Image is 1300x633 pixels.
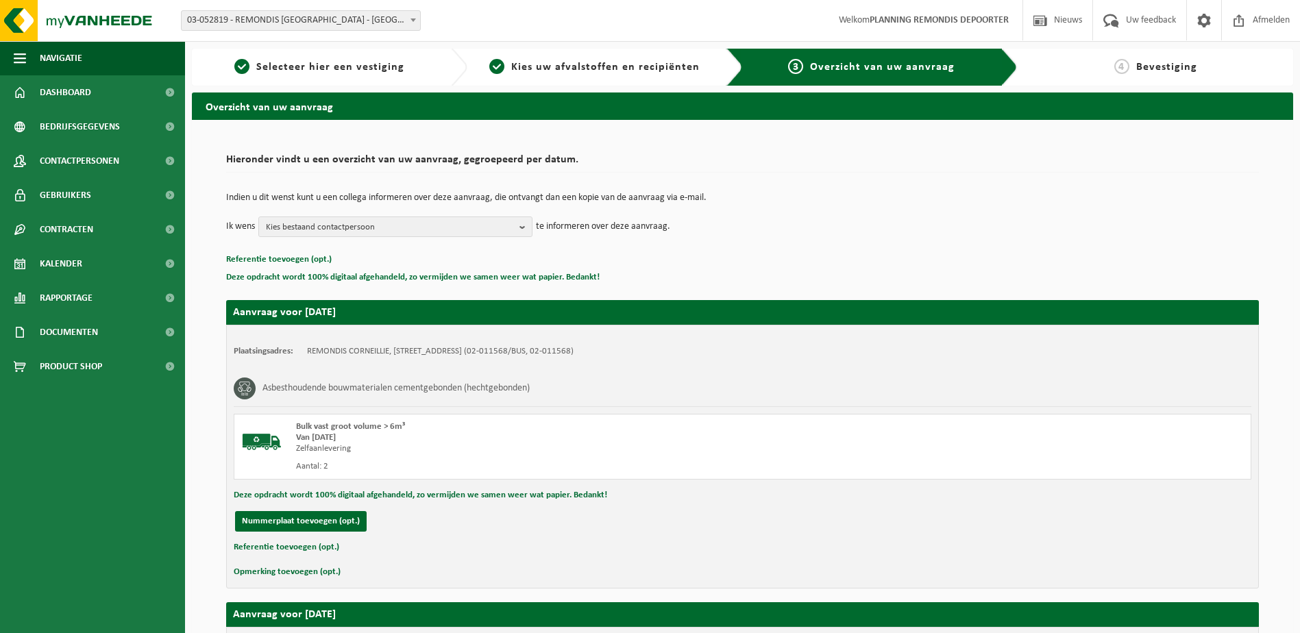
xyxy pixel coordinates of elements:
span: 2 [489,59,504,74]
span: Dashboard [40,75,91,110]
span: Product Shop [40,349,102,384]
td: REMONDIS CORNEILLIE, [STREET_ADDRESS] (02-011568/BUS, 02-011568) [307,346,574,357]
span: Bedrijfsgegevens [40,110,120,144]
span: Bulk vast groot volume > 6m³ [296,422,405,431]
strong: Aanvraag voor [DATE] [233,307,336,318]
span: Navigatie [40,41,82,75]
button: Deze opdracht wordt 100% digitaal afgehandeld, zo vermijden we samen weer wat papier. Bedankt! [234,486,607,504]
span: Kies bestaand contactpersoon [266,217,514,238]
strong: Plaatsingsadres: [234,347,293,356]
span: Kalender [40,247,82,281]
span: Rapportage [40,281,93,315]
p: Indien u dit wenst kunt u een collega informeren over deze aanvraag, die ontvangt dan een kopie v... [226,193,1259,203]
span: 1 [234,59,249,74]
strong: Aanvraag voor [DATE] [233,609,336,620]
a: 1Selecteer hier een vestiging [199,59,440,75]
span: Overzicht van uw aanvraag [810,62,955,73]
span: Gebruikers [40,178,91,212]
div: Aantal: 2 [296,461,798,472]
button: Referentie toevoegen (opt.) [234,538,339,556]
button: Nummerplaat toevoegen (opt.) [235,511,367,532]
span: Contactpersonen [40,144,119,178]
span: 3 [788,59,803,74]
span: 03-052819 - REMONDIS WEST-VLAANDEREN - OOSTENDE [181,10,421,31]
button: Referentie toevoegen (opt.) [226,251,332,269]
span: Documenten [40,315,98,349]
a: 2Kies uw afvalstoffen en recipiënten [474,59,715,75]
div: Zelfaanlevering [296,443,798,454]
button: Deze opdracht wordt 100% digitaal afgehandeld, zo vermijden we samen weer wat papier. Bedankt! [226,269,600,286]
button: Opmerking toevoegen (opt.) [234,563,341,581]
h2: Overzicht van uw aanvraag [192,92,1293,119]
strong: Van [DATE] [296,433,336,442]
p: Ik wens [226,216,255,237]
span: Selecteer hier een vestiging [256,62,404,73]
strong: PLANNING REMONDIS DEPOORTER [870,15,1009,25]
h3: Asbesthoudende bouwmaterialen cementgebonden (hechtgebonden) [262,377,530,399]
span: 4 [1114,59,1129,74]
button: Kies bestaand contactpersoon [258,216,532,237]
span: 03-052819 - REMONDIS WEST-VLAANDEREN - OOSTENDE [182,11,420,30]
span: Contracten [40,212,93,247]
span: Bevestiging [1136,62,1197,73]
span: Kies uw afvalstoffen en recipiënten [511,62,700,73]
p: te informeren over deze aanvraag. [536,216,670,237]
img: BL-SO-LV.png [241,421,282,462]
h2: Hieronder vindt u een overzicht van uw aanvraag, gegroepeerd per datum. [226,154,1259,173]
